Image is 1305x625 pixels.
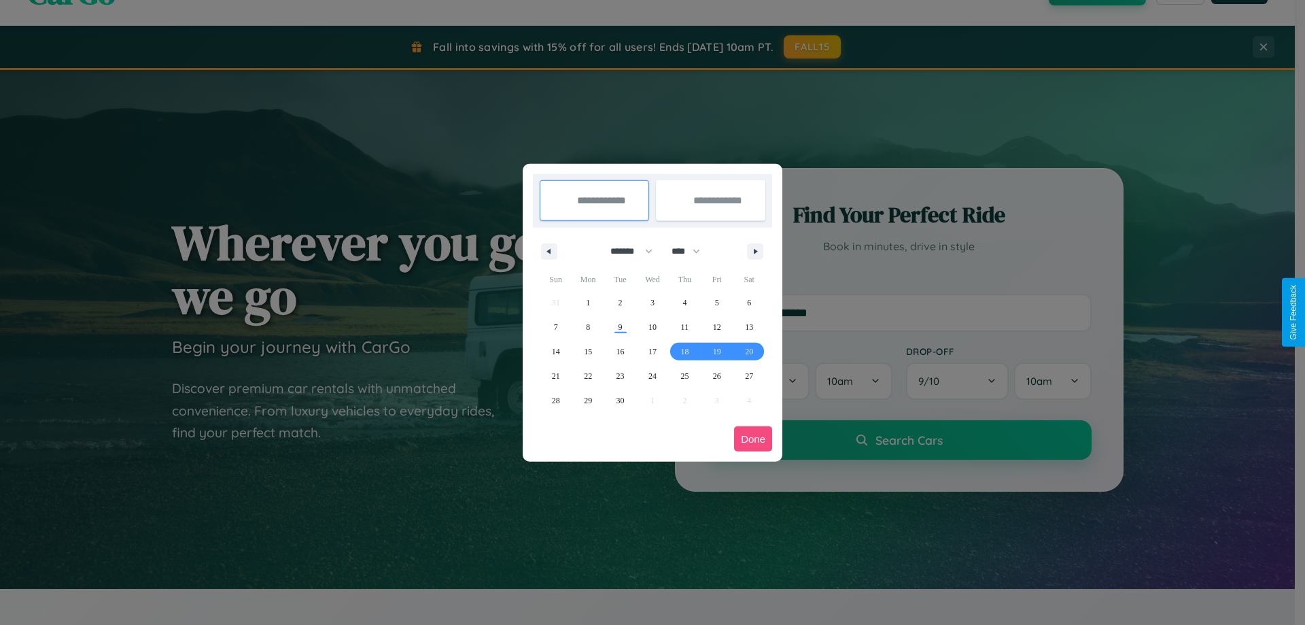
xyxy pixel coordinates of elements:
[619,315,623,339] span: 9
[636,290,668,315] button: 3
[619,290,623,315] span: 2
[586,315,590,339] span: 8
[747,290,751,315] span: 6
[636,269,668,290] span: Wed
[669,364,701,388] button: 25
[733,339,765,364] button: 20
[680,364,689,388] span: 25
[701,364,733,388] button: 26
[669,339,701,364] button: 18
[616,388,625,413] span: 30
[701,290,733,315] button: 5
[745,315,753,339] span: 13
[540,364,572,388] button: 21
[636,339,668,364] button: 17
[669,315,701,339] button: 11
[701,269,733,290] span: Fri
[604,388,636,413] button: 30
[540,388,572,413] button: 28
[1289,285,1298,340] div: Give Feedback
[701,339,733,364] button: 19
[616,364,625,388] span: 23
[701,315,733,339] button: 12
[648,339,657,364] span: 17
[669,290,701,315] button: 4
[616,339,625,364] span: 16
[733,315,765,339] button: 13
[648,364,657,388] span: 24
[584,339,592,364] span: 15
[669,269,701,290] span: Thu
[572,315,604,339] button: 8
[604,364,636,388] button: 23
[584,388,592,413] span: 29
[604,290,636,315] button: 2
[650,290,655,315] span: 3
[584,364,592,388] span: 22
[682,290,686,315] span: 4
[554,315,558,339] span: 7
[572,339,604,364] button: 15
[715,290,719,315] span: 5
[552,339,560,364] span: 14
[745,364,753,388] span: 27
[540,315,572,339] button: 7
[572,290,604,315] button: 1
[648,315,657,339] span: 10
[604,269,636,290] span: Tue
[604,339,636,364] button: 16
[680,339,689,364] span: 18
[604,315,636,339] button: 9
[572,388,604,413] button: 29
[572,269,604,290] span: Mon
[733,269,765,290] span: Sat
[636,315,668,339] button: 10
[636,364,668,388] button: 24
[681,315,689,339] span: 11
[733,290,765,315] button: 6
[713,315,721,339] span: 12
[540,339,572,364] button: 14
[713,364,721,388] span: 26
[540,269,572,290] span: Sun
[745,339,753,364] span: 20
[713,339,721,364] span: 19
[572,364,604,388] button: 22
[552,388,560,413] span: 28
[734,426,772,452] button: Done
[733,364,765,388] button: 27
[552,364,560,388] span: 21
[586,290,590,315] span: 1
